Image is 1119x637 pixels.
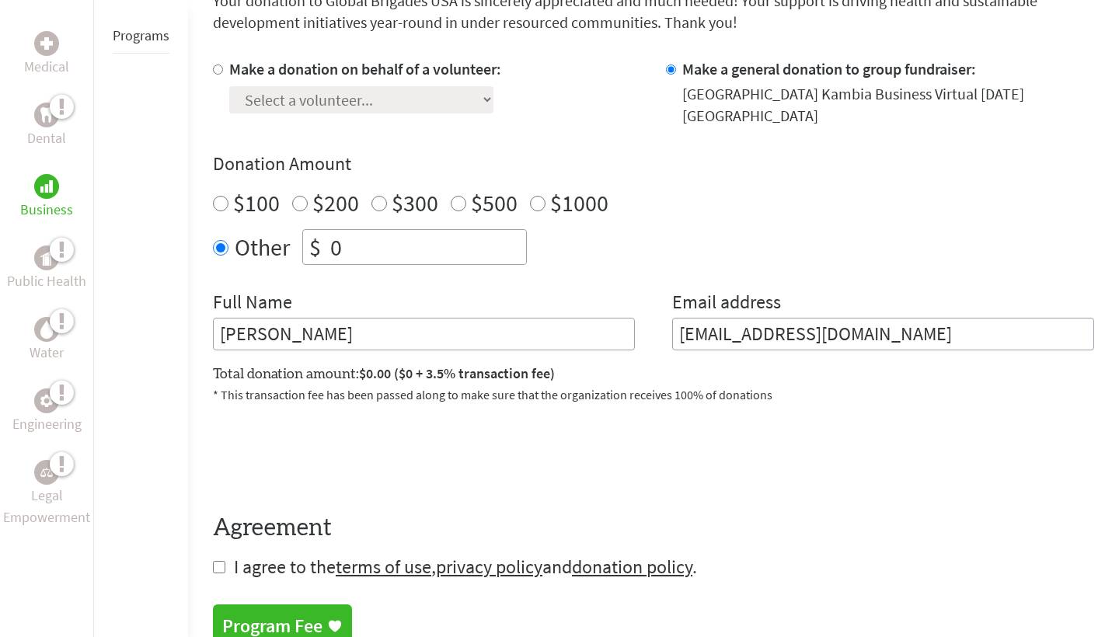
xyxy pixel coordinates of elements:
label: $100 [233,188,280,218]
span: I agree to the , and . [234,555,697,579]
label: Total donation amount: [213,363,555,385]
div: Public Health [34,245,59,270]
p: Medical [24,56,69,78]
label: Make a general donation to group fundraiser: [682,59,976,78]
label: $1000 [550,188,608,218]
a: donation policy [572,555,692,579]
p: * This transaction fee has been passed along to make sure that the organization receives 100% of ... [213,385,1094,404]
label: Email address [672,290,781,318]
a: BusinessBusiness [20,174,73,221]
img: Medical [40,37,53,50]
div: Water [34,317,59,342]
h4: Agreement [213,514,1094,542]
p: Legal Empowerment [3,485,90,528]
a: terms of use [336,555,431,579]
a: Programs [113,26,169,44]
input: Enter Amount [327,230,526,264]
img: Water [40,320,53,338]
a: WaterWater [30,317,64,364]
span: $0.00 ($0 + 3.5% transaction fee) [359,364,555,382]
label: $300 [392,188,438,218]
label: Make a donation on behalf of a volunteer: [229,59,501,78]
input: Your Email [672,318,1094,350]
label: $500 [471,188,518,218]
a: Public HealthPublic Health [7,245,86,292]
a: Legal EmpowermentLegal Empowerment [3,460,90,528]
p: Engineering [12,413,82,435]
p: Business [20,199,73,221]
img: Dental [40,107,53,122]
div: Engineering [34,388,59,413]
label: Other [235,229,290,265]
a: privacy policy [436,555,542,579]
h4: Donation Amount [213,151,1094,176]
img: Engineering [40,395,53,407]
img: Business [40,180,53,193]
label: $200 [312,188,359,218]
p: Dental [27,127,66,149]
img: Legal Empowerment [40,468,53,477]
div: Business [34,174,59,199]
div: $ [303,230,327,264]
div: Dental [34,103,59,127]
li: Programs [113,19,169,54]
input: Enter Full Name [213,318,635,350]
label: Full Name [213,290,292,318]
a: EngineeringEngineering [12,388,82,435]
div: Legal Empowerment [34,460,59,485]
div: [GEOGRAPHIC_DATA] Kambia Business Virtual [DATE] [GEOGRAPHIC_DATA] [682,83,1094,127]
a: DentalDental [27,103,66,149]
a: MedicalMedical [24,31,69,78]
div: Medical [34,31,59,56]
p: Public Health [7,270,86,292]
iframe: reCAPTCHA [213,423,449,483]
img: Public Health [40,250,53,266]
p: Water [30,342,64,364]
